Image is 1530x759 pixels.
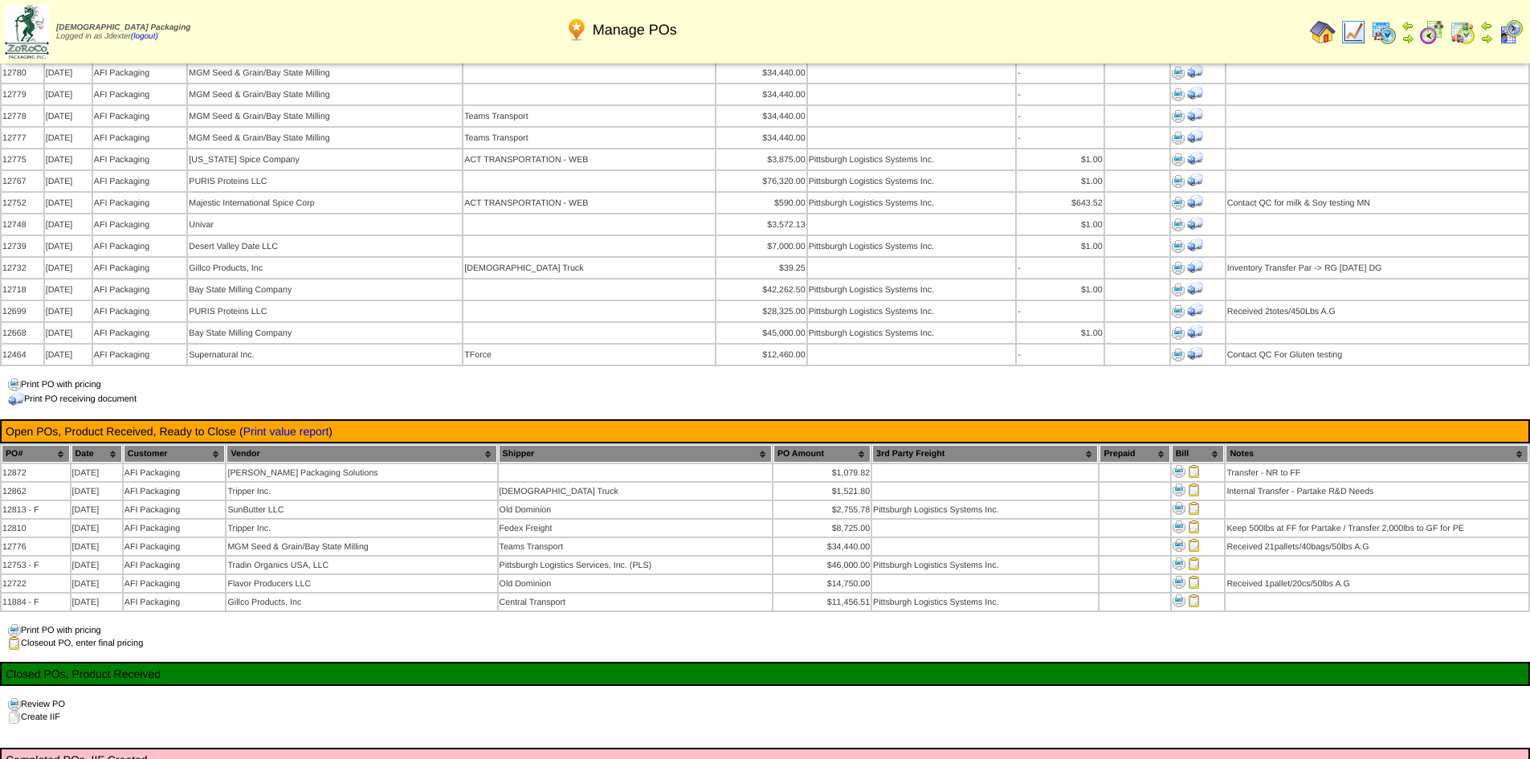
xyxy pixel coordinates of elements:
td: AFI Packaging [124,483,226,500]
div: $3,572.13 [717,220,805,230]
td: MGM Seed & Grain/Bay State Milling [188,84,462,104]
td: AFI Packaging [93,280,187,300]
td: Teams Transport [463,128,715,148]
img: Close PO [1188,594,1201,607]
td: 12767 [2,171,43,191]
div: $28,325.00 [717,307,805,316]
td: Old Dominion [499,575,772,592]
td: [PERSON_NAME] Packaging Solutions [226,464,496,481]
td: - [1017,84,1103,104]
a: (logout) [131,32,158,41]
td: Pittsburgh Logistics Systems Inc. [808,149,1016,169]
img: Print [1172,262,1185,275]
img: Print Receiving Document [1187,107,1203,123]
img: Print [1173,502,1185,515]
div: $76,320.00 [717,177,805,186]
img: Print [1173,484,1185,496]
img: Close PO [1188,576,1201,589]
th: Notes [1226,445,1528,463]
td: [DATE] [45,171,92,191]
td: Pittsburgh Logistics Systems Inc. [808,193,1016,213]
td: AFI Packaging [93,63,187,83]
td: Tripper Inc. [226,483,496,500]
td: Bay State Milling Company [188,323,462,343]
td: Received 21pallets/40bags/50lbs A.G [1226,538,1528,555]
td: MGM Seed & Grain/Bay State Milling [188,106,462,126]
td: 12862 [2,483,70,500]
td: [DATE] [45,323,92,343]
td: [DATE] [71,520,122,537]
img: Close PO [1188,502,1201,515]
td: AFI Packaging [124,557,226,573]
img: calendarblend.gif [1419,19,1445,45]
td: - [1017,106,1103,126]
img: calendarcustomer.gif [1498,19,1524,45]
div: $1.00 [1018,155,1102,165]
img: line_graph.gif [1340,19,1366,45]
td: [DATE] [71,501,122,518]
td: 12732 [2,258,43,278]
th: Prepaid [1100,445,1169,463]
td: 12778 [2,106,43,126]
img: truck.png [8,391,24,407]
td: 12776 [2,538,70,555]
img: print.gif [8,698,21,711]
img: Print Receiving Document [1187,345,1203,361]
img: Print Receiving Document [1187,259,1203,275]
img: clipboard.gif [8,637,21,650]
td: Univar [188,214,462,235]
td: Pittsburgh Logistics Systems Inc. [808,236,1016,256]
td: MGM Seed & Grain/Bay State Milling [226,538,496,555]
img: clone.gif [8,711,21,724]
td: 12813 - F [2,501,70,518]
img: arrowright.gif [1480,32,1493,45]
td: Teams Transport [463,106,715,126]
td: Pittsburgh Logistics Systems Inc. [872,501,1098,518]
td: AFI Packaging [124,594,226,610]
img: arrowleft.gif [1401,19,1414,32]
th: Vendor [226,445,496,463]
img: arrowright.gif [1401,32,1414,45]
td: Received 1pallet/20cs/50lbs A.G [1226,575,1528,592]
img: Print [1172,240,1185,253]
img: Print Receiving Document [1187,172,1203,188]
div: $12,460.00 [717,350,805,360]
td: [DATE] [45,214,92,235]
td: Pittsburgh Logistics Systems Inc. [808,171,1016,191]
th: Bill [1172,445,1225,463]
td: Gillco Products, Inc [188,258,462,278]
td: AFI Packaging [93,301,187,321]
td: 12810 [2,520,70,537]
td: [DATE] [71,594,122,610]
td: Flavor Producers LLC [226,575,496,592]
div: $1.00 [1018,220,1102,230]
td: [DATE] [45,280,92,300]
img: Print [1172,175,1185,188]
img: Print [1173,465,1185,478]
td: AFI Packaging [93,323,187,343]
td: Internal Transfer - Partake R&D Needs [1226,483,1528,500]
td: AFI Packaging [93,345,187,365]
div: $1.00 [1018,177,1102,186]
img: Print Receiving Document [1187,129,1203,145]
td: Pittsburgh Logistics Systems Inc. [872,594,1098,610]
td: SunButter LLC [226,501,496,518]
td: [DATE] [71,557,122,573]
div: $1,079.82 [774,468,870,478]
td: Desert Valley Date LLC [188,236,462,256]
td: Gillco Products, Inc [226,594,496,610]
td: AFI Packaging [93,106,187,126]
td: 12780 [2,63,43,83]
img: zoroco-logo-small.webp [5,5,49,59]
td: Majestic International Spice Corp [188,193,462,213]
img: Print Receiving Document [1187,150,1203,166]
div: $643.52 [1018,198,1102,208]
span: Manage POs [593,22,677,39]
td: Contact QC For Gluten testing [1226,345,1528,365]
td: AFI Packaging [93,193,187,213]
td: AFI Packaging [93,84,187,104]
td: [DATE] [45,236,92,256]
td: 12699 [2,301,43,321]
img: Print [1173,594,1185,607]
img: Print [1173,557,1185,570]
